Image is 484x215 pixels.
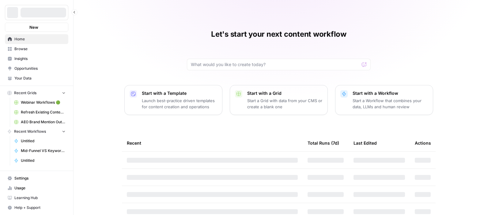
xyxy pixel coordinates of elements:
input: What would you like to create today? [191,61,359,68]
a: Home [5,34,68,44]
span: Untitled [21,158,66,163]
div: Last Edited [354,135,377,151]
a: Mid-Funnel VS Keyword Research [11,146,68,156]
span: Settings [14,176,66,181]
button: New [5,23,68,32]
a: Browse [5,44,68,54]
span: Usage [14,185,66,191]
a: Untitled [11,156,68,165]
p: Start a Grid with data from your CMS or create a blank one [247,98,323,110]
h1: Let's start your next content workflow [211,29,346,39]
span: Insights [14,56,66,61]
button: Start with a GridStart a Grid with data from your CMS or create a blank one [230,85,328,115]
span: Recent Grids [14,90,36,96]
span: Webinar Workflows 🟢 [21,100,66,105]
button: Recent Grids [5,88,68,98]
span: Recent Workflows [14,129,46,134]
a: Your Data [5,73,68,83]
a: Untitled [11,136,68,146]
p: Start with a Workflow [353,90,428,96]
span: New [29,24,38,30]
a: Webinar Workflows 🟢 [11,98,68,107]
button: Start with a WorkflowStart a Workflow that combines your data, LLMs and human review [335,85,433,115]
a: Opportunities [5,64,68,73]
span: Opportunities [14,66,66,71]
p: Start with a Template [142,90,217,96]
span: Your Data [14,76,66,81]
p: Start a Workflow that combines your data, LLMs and human review [353,98,428,110]
span: Mid-Funnel VS Keyword Research [21,148,66,154]
p: Start with a Grid [247,90,323,96]
button: Recent Workflows [5,127,68,136]
button: Help + Support [5,203,68,213]
a: Usage [5,183,68,193]
span: Help + Support [14,205,66,210]
a: Refresh Existing Content (1) [11,107,68,117]
span: Home [14,36,66,42]
span: Untitled [21,138,66,144]
span: Refresh Existing Content (1) [21,109,66,115]
button: Start with a TemplateLaunch best-practice driven templates for content creation and operations [124,85,222,115]
div: Total Runs (7d) [308,135,339,151]
span: Learning Hub [14,195,66,201]
span: AEO Brand Mention Outreach [21,119,66,125]
a: Learning Hub [5,193,68,203]
a: Insights [5,54,68,64]
div: Recent [127,135,298,151]
p: Launch best-practice driven templates for content creation and operations [142,98,217,110]
span: Browse [14,46,66,52]
a: Settings [5,173,68,183]
a: AEO Brand Mention Outreach [11,117,68,127]
div: Actions [415,135,431,151]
